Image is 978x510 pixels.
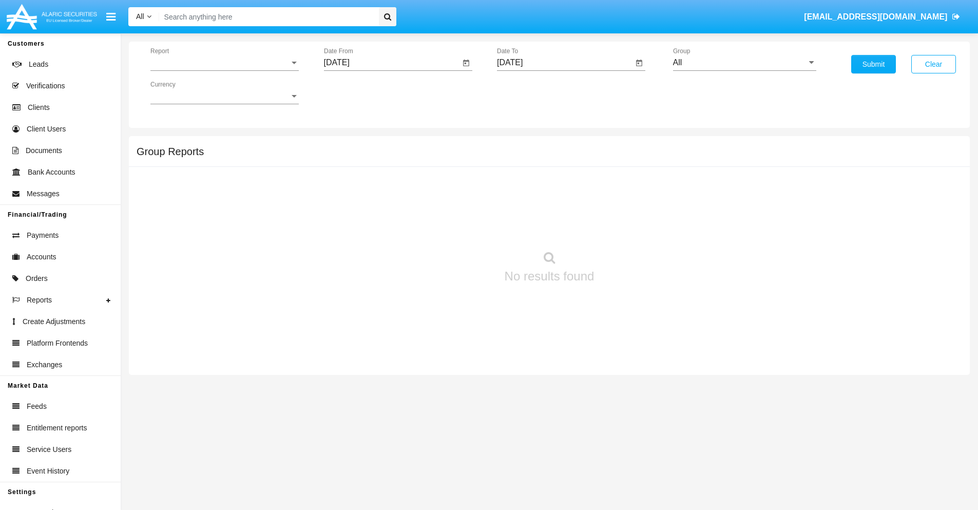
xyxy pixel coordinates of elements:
span: Orders [26,273,48,284]
span: Feeds [27,401,47,412]
span: Client Users [27,124,66,135]
span: Report [150,58,290,67]
h5: Group Reports [137,147,204,156]
span: Leads [29,59,48,70]
span: [EMAIL_ADDRESS][DOMAIN_NAME] [804,12,947,21]
a: All [128,11,159,22]
span: Reports [27,295,52,306]
span: Entitlement reports [27,423,87,433]
img: Logo image [5,2,99,32]
span: Messages [27,188,60,199]
span: Event History [27,466,69,477]
button: Clear [911,55,956,73]
span: Payments [27,230,59,241]
span: All [136,12,144,21]
span: Verifications [26,81,65,91]
button: Open calendar [460,57,472,69]
p: No results found [505,267,595,286]
span: Documents [26,145,62,156]
input: Search [159,7,375,26]
span: Accounts [27,252,56,262]
a: [EMAIL_ADDRESS][DOMAIN_NAME] [799,3,965,31]
span: Currency [150,91,290,101]
span: Bank Accounts [28,167,75,178]
span: Exchanges [27,360,62,370]
span: Create Adjustments [23,316,85,327]
span: Service Users [27,444,71,455]
button: Submit [851,55,896,73]
span: Clients [28,102,50,113]
span: Platform Frontends [27,338,88,349]
button: Open calendar [633,57,645,69]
